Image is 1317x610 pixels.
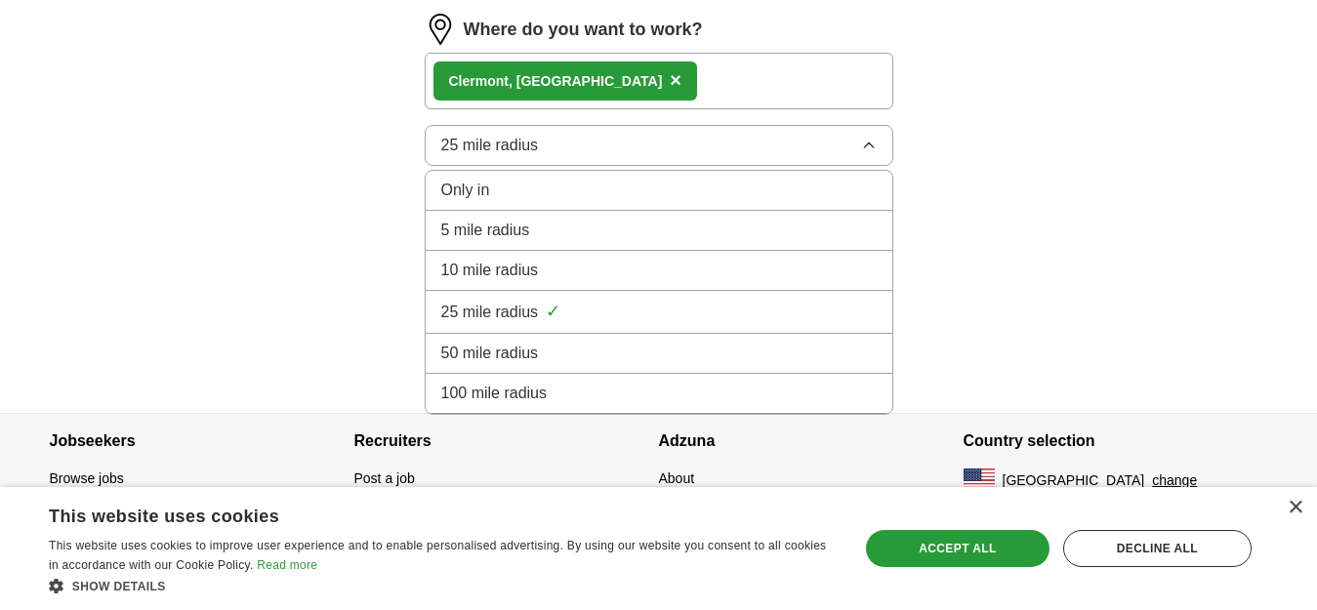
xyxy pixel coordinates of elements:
[670,69,681,91] span: ×
[1063,530,1252,567] div: Decline all
[49,499,786,528] div: This website uses cookies
[1288,501,1302,515] div: Close
[354,470,415,486] a: Post a job
[49,576,835,595] div: Show details
[441,134,539,157] span: 25 mile radius
[449,73,488,89] strong: Clerm
[964,414,1268,468] h4: Country selection
[1003,470,1145,491] span: [GEOGRAPHIC_DATA]
[964,468,995,492] img: US flag
[441,382,548,405] span: 100 mile radius
[441,301,539,324] span: 25 mile radius
[659,470,695,486] a: About
[464,17,703,43] label: Where do you want to work?
[441,219,530,242] span: 5 mile radius
[49,539,826,572] span: This website uses cookies to improve user experience and to enable personalised advertising. By u...
[425,125,893,166] button: 25 mile radius
[546,299,560,325] span: ✓
[441,179,490,202] span: Only in
[50,470,124,486] a: Browse jobs
[441,342,539,365] span: 50 mile radius
[441,259,539,282] span: 10 mile radius
[425,14,456,45] img: location.png
[866,530,1049,567] div: Accept all
[257,558,317,572] a: Read more, opens a new window
[72,580,166,593] span: Show details
[449,71,663,92] div: ont, [GEOGRAPHIC_DATA]
[670,66,681,96] button: ×
[1152,470,1197,491] button: change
